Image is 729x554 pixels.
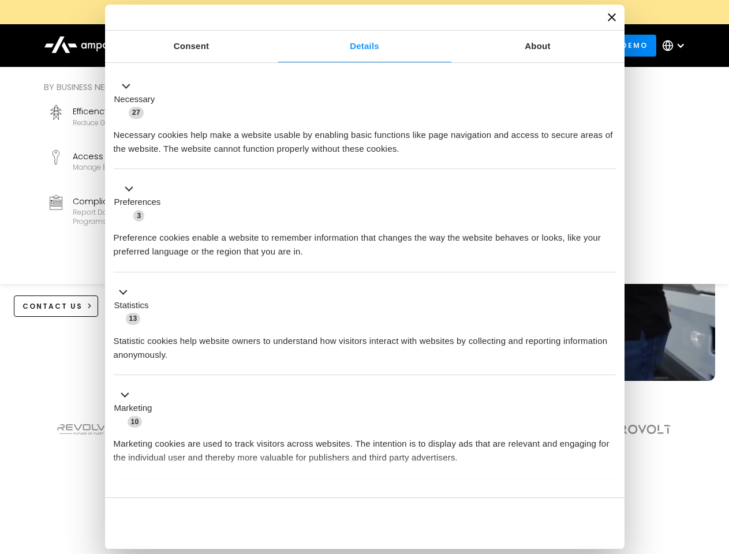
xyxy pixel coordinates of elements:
[73,105,205,118] div: Efficency
[44,81,418,93] div: By business need
[114,285,156,325] button: Statistics (13)
[114,325,616,362] div: Statistic cookies help website owners to understand how visitors interact with websites by collec...
[105,6,625,18] a: New Webinars: Register to Upcoming WebinarsREGISTER HERE
[129,107,144,118] span: 27
[14,295,99,317] a: CONTACT US
[105,31,278,62] a: Consent
[73,150,212,163] div: Access Control
[126,313,141,324] span: 13
[114,119,616,156] div: Necessary cookies help make a website usable by enabling basic functions like page navigation and...
[114,93,155,106] label: Necessary
[44,190,229,231] a: ComplianceReport data and stay compliant with EV programs
[114,428,616,465] div: Marketing cookies are used to track visitors across websites. The intention is to display ads tha...
[44,145,229,186] a: Access ControlManage EV charger security and access
[133,210,144,222] span: 3
[23,301,83,312] div: CONTACT US
[114,299,149,312] label: Statistics
[73,195,224,208] div: Compliance
[114,182,168,223] button: Preferences (3)
[73,208,224,226] div: Report data and stay compliant with EV programs
[114,222,616,259] div: Preference cookies enable a website to remember information that changes the way the website beha...
[73,163,212,172] div: Manage EV charger security and access
[451,31,625,62] a: About
[603,425,672,434] img: Aerovolt Logo
[128,416,143,428] span: 10
[114,196,161,209] label: Preferences
[608,13,616,21] button: Close banner
[44,100,229,141] a: EfficencyReduce grid contraints and fuel costs
[114,491,208,506] button: Unclassified (2)
[114,79,162,119] button: Necessary (27)
[73,118,205,128] div: Reduce grid contraints and fuel costs
[278,31,451,62] a: Details
[450,507,615,540] button: Okay
[190,493,201,504] span: 2
[114,402,152,415] label: Marketing
[114,388,159,429] button: Marketing (10)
